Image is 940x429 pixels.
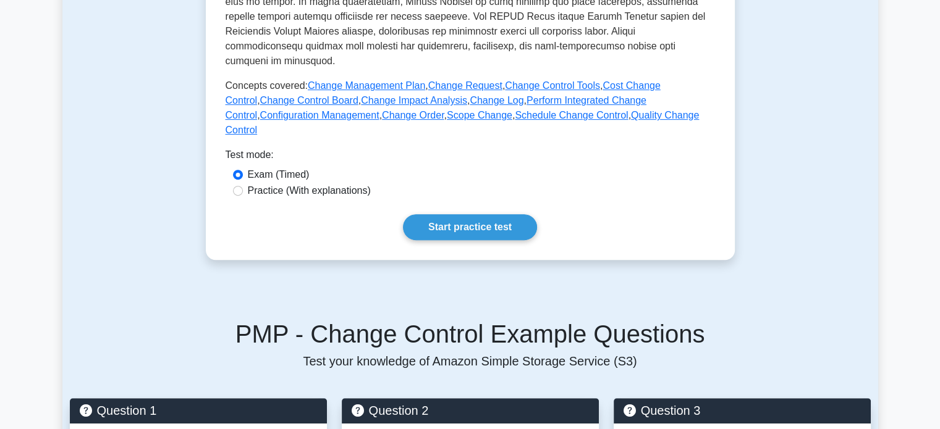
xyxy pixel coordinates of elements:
[352,403,589,418] h5: Question 2
[361,95,467,106] a: Change Impact Analysis
[447,110,512,120] a: Scope Change
[248,167,310,182] label: Exam (Timed)
[403,214,537,240] a: Start practice test
[80,403,317,418] h5: Question 1
[226,95,646,120] a: Perform Integrated Change Control
[505,80,600,91] a: Change Control Tools
[260,95,358,106] a: Change Control Board
[226,78,715,138] p: Concepts covered: , , , , , , , , , , , ,
[470,95,523,106] a: Change Log
[624,403,861,418] h5: Question 3
[260,110,379,120] a: Configuration Management
[226,148,715,167] div: Test mode:
[308,80,425,91] a: Change Management Plan
[70,354,871,369] p: Test your knowledge of Amazon Simple Storage Service (S3)
[382,110,444,120] a: Change Order
[70,319,871,349] h5: PMP - Change Control Example Questions
[226,80,661,106] a: Cost Change Control
[515,110,628,120] a: Schedule Change Control
[428,80,502,91] a: Change Request
[248,183,371,198] label: Practice (With explanations)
